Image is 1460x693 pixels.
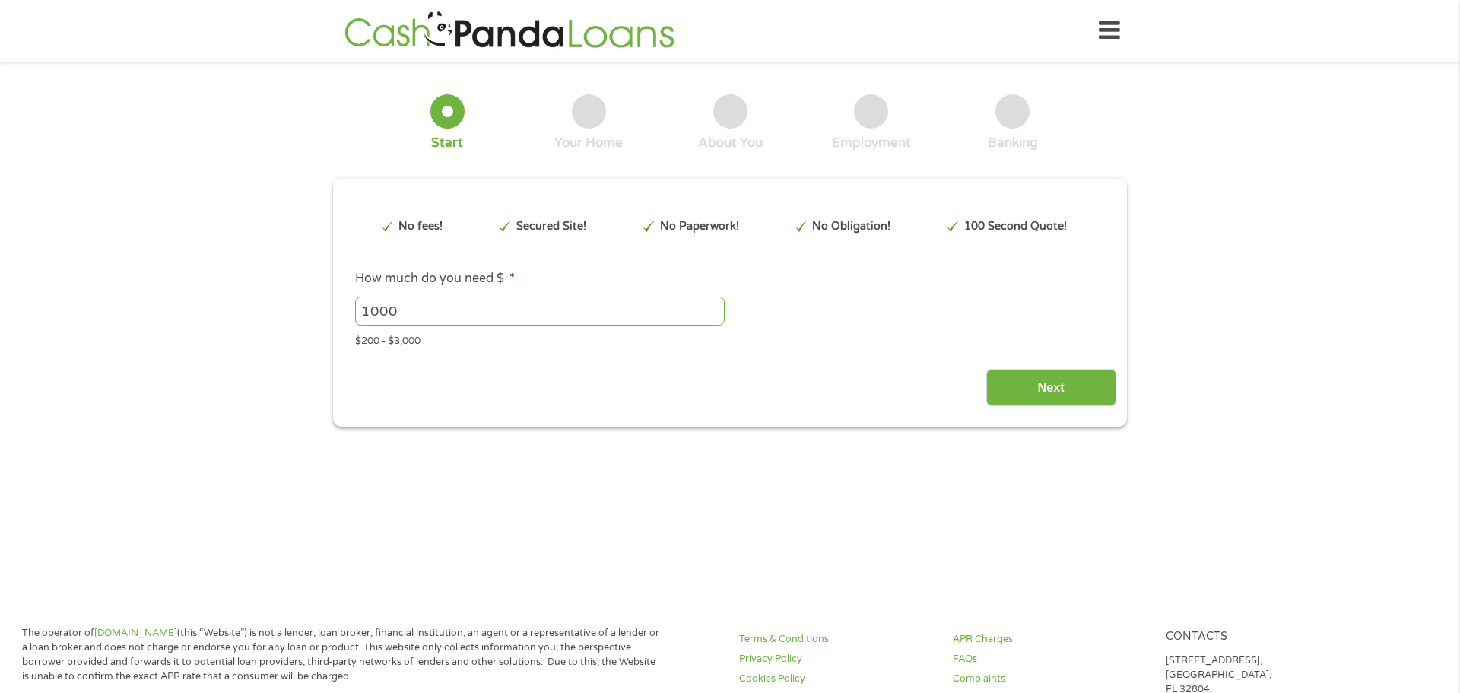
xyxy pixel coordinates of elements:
[698,135,763,151] div: About You
[953,652,1147,666] a: FAQs
[988,135,1038,151] div: Banking
[739,652,934,666] a: Privacy Policy
[986,369,1116,406] input: Next
[739,632,934,647] a: Terms & Conditions
[431,135,463,151] div: Start
[22,626,662,684] p: The operator of (this “Website”) is not a lender, loan broker, financial institution, an agent or...
[554,135,623,151] div: Your Home
[1166,630,1360,644] h4: Contacts
[355,271,515,287] label: How much do you need $
[355,329,1105,349] div: $200 - $3,000
[953,672,1147,686] a: Complaints
[953,632,1147,647] a: APR Charges
[340,9,679,52] img: GetLoanNow Logo
[739,672,934,686] a: Cookies Policy
[832,135,911,151] div: Employment
[94,627,177,639] a: [DOMAIN_NAME]
[398,218,443,235] p: No fees!
[660,218,739,235] p: No Paperwork!
[964,218,1067,235] p: 100 Second Quote!
[812,218,890,235] p: No Obligation!
[516,218,586,235] p: Secured Site!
